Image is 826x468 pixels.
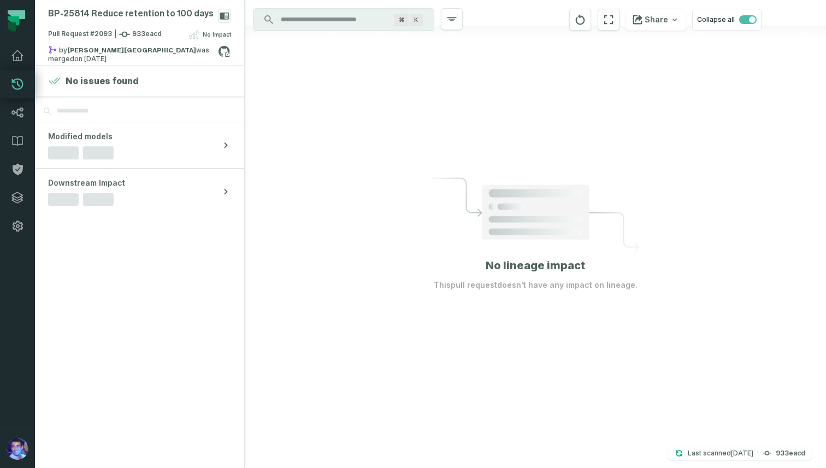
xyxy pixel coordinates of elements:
[35,122,244,168] button: Modified models
[394,14,409,26] span: Press ⌘ + K to focus the search bar
[410,14,423,26] span: Press ⌘ + K to focus the search bar
[48,29,162,40] span: Pull Request #2093 933eacd
[74,55,107,63] relative-time: Nov 12, 2024, 11:59 AM GMT+2
[203,30,231,39] span: No Impact
[434,280,638,291] p: This pull request doesn't have any impact on lineage.
[626,9,686,31] button: Share
[67,47,196,54] strong: Omer London (somerl20)
[48,177,125,188] span: Downstream Impact
[7,438,28,460] img: avatar of Teddy Fernandes
[776,450,805,457] h4: 933eacd
[35,169,244,215] button: Downstream Impact
[486,258,585,273] h1: No lineage impact
[668,447,812,460] button: Last scanned[DATE] 3:14:25 PM933eacd
[48,131,113,142] span: Modified models
[217,44,231,58] a: View on github
[692,9,762,31] button: Collapse all
[48,9,214,19] div: BP-25814 Reduce retention to 100 days
[731,449,753,457] relative-time: Sep 1, 2025, 3:14 PM GMT+3
[688,448,753,459] p: Last scanned
[66,74,139,87] h4: No issues found
[48,45,218,58] div: by was merged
